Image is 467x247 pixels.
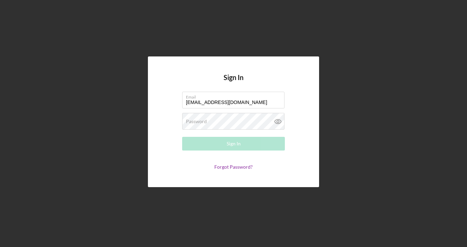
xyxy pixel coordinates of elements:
[182,137,285,151] button: Sign In
[224,74,243,92] h4: Sign In
[186,92,285,100] label: Email
[227,137,241,151] div: Sign In
[214,164,253,170] a: Forgot Password?
[186,119,207,124] label: Password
